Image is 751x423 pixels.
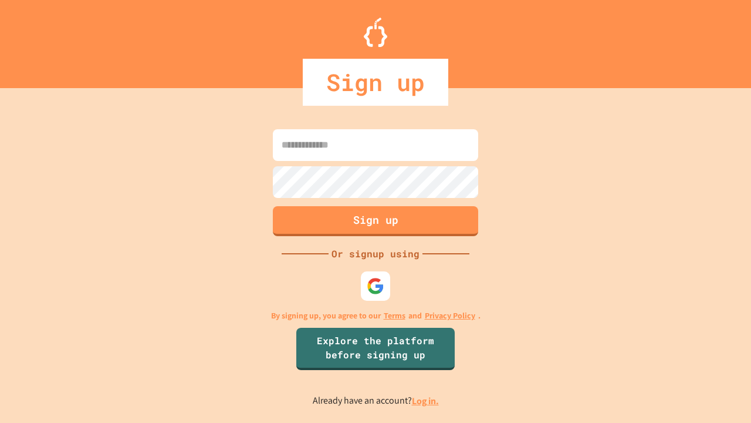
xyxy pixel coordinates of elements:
[425,310,475,322] a: Privacy Policy
[702,376,739,411] iframe: chat widget
[296,328,455,370] a: Explore the platform before signing up
[384,310,405,322] a: Terms
[313,394,439,408] p: Already have an account?
[329,247,422,261] div: Or signup using
[412,395,439,407] a: Log in.
[273,206,478,236] button: Sign up
[271,310,481,322] p: By signing up, you agree to our and .
[367,277,384,295] img: google-icon.svg
[303,59,448,106] div: Sign up
[654,325,739,375] iframe: chat widget
[364,18,387,47] img: Logo.svg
